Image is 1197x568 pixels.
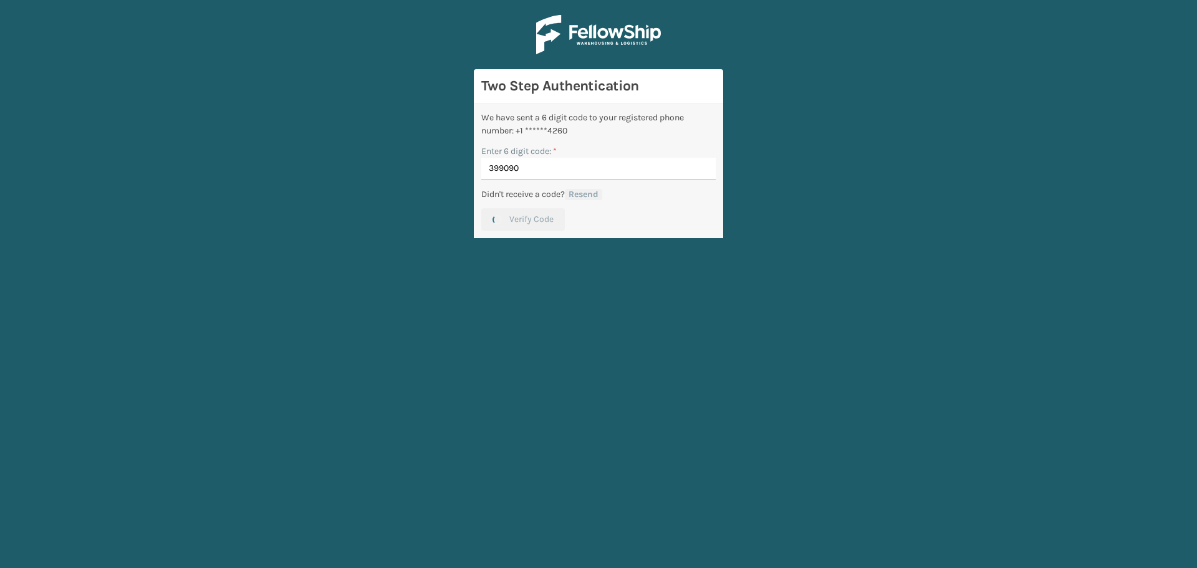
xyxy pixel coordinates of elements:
[481,111,716,137] div: We have sent a 6 digit code to your registered phone number: +1 ******4260
[481,145,557,158] label: Enter 6 digit code:
[536,15,661,54] img: Logo
[481,208,565,231] button: Verify Code
[481,188,565,201] p: Didn't receive a code?
[565,189,602,200] button: Resend
[481,77,716,95] h3: Two Step Authentication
